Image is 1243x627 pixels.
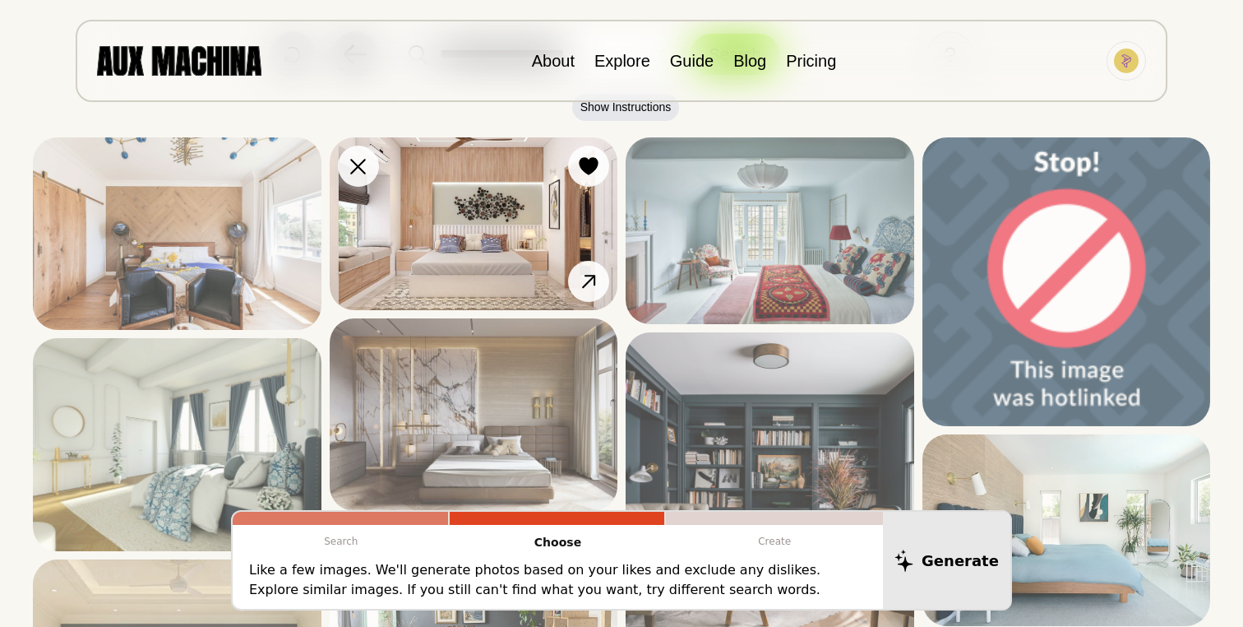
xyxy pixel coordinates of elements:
[532,52,575,70] a: About
[97,46,261,75] img: AUX MACHINA
[733,52,766,70] a: Blog
[666,525,883,558] p: Create
[450,525,667,560] p: Choose
[786,52,836,70] a: Pricing
[249,560,866,600] p: Like a few images. We'll generate photos based on your likes and exclude any dislikes. Explore si...
[922,137,1211,426] img: Search result
[330,137,618,310] img: Search result
[572,94,680,121] button: Show Instructions
[233,525,450,558] p: Search
[883,512,1010,609] button: Generate
[922,434,1211,626] img: Search result
[330,318,618,511] img: Search result
[33,137,321,330] img: Search result
[594,52,650,70] a: Explore
[1114,49,1139,73] img: Avatar
[670,52,714,70] a: Guide
[33,338,321,551] img: Search result
[626,137,914,324] img: Search result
